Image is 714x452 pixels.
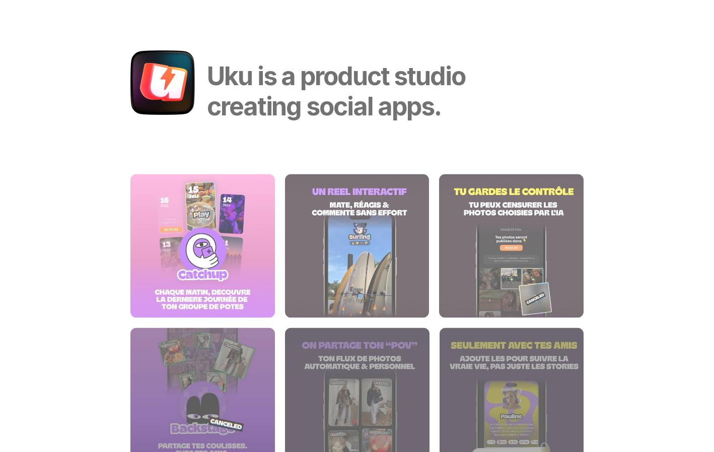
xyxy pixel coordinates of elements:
h1: Uku is a product studio creating social apps. [207,61,546,121]
img: Tu gardes le contrôle : tu peux censurer les photos choisies par l'IA [439,174,584,317]
img: Un reel interactif dans lequel tu peux mater, réagir ou commenter [285,174,430,317]
img: Catchup - chaque matin, découvre la dernière journée de ton groupe de potes [130,174,275,317]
